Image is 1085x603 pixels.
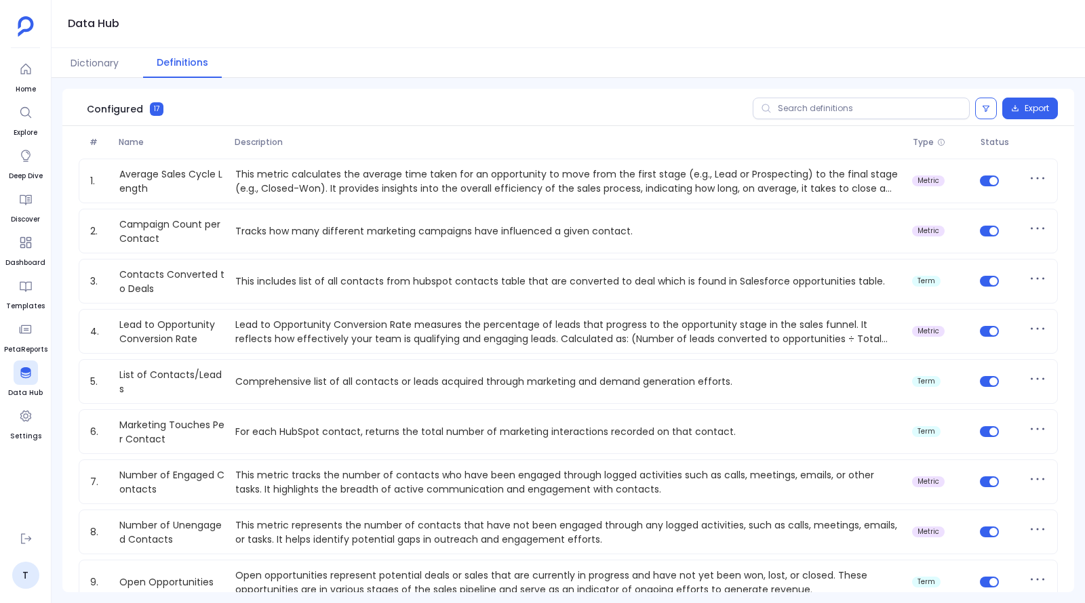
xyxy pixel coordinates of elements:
[85,325,114,339] span: 4.
[5,230,45,268] a: Dashboard
[230,167,907,194] p: This metric calculates the average time taken for an opportunity to move from the first stage (e....
[11,214,40,225] span: Discover
[913,137,934,148] span: Type
[753,98,970,119] input: Search definitions
[230,518,907,545] p: This metric represents the number of contacts that have not been engaged through any logged activ...
[114,268,230,295] a: Contacts Converted to Deals
[6,301,45,312] span: Templates
[230,468,907,495] p: This metric tracks the number of contacts who have been engaged through logged activities such as...
[11,187,40,225] a: Discover
[85,525,114,539] span: 8.
[918,428,935,436] span: term
[85,425,114,439] span: 6.
[918,177,939,185] span: metric
[85,174,114,188] span: 1.
[229,137,907,148] span: Description
[18,16,34,37] img: petavue logo
[68,14,119,33] h1: Data Hub
[230,375,907,389] p: Comprehensive list of all contacts or leads acquired through marketing and demand generation effo...
[12,562,39,589] a: T
[230,224,907,238] p: Tracks how many different marketing campaigns have influenced a given contact.
[8,388,43,398] span: Data Hub
[230,568,907,596] p: Open opportunities represent potential deals or sales that are currently in progress and have not...
[87,102,143,116] span: Configured
[114,368,230,395] a: List of Contacts/Leads
[918,528,939,536] span: metric
[918,578,935,586] span: term
[9,171,43,182] span: Deep Dive
[14,84,38,95] span: Home
[6,274,45,312] a: Templates
[1002,98,1058,119] button: Export
[10,404,41,442] a: Settings
[10,431,41,442] span: Settings
[85,475,114,489] span: 7.
[5,257,45,268] span: Dashboard
[57,48,132,78] button: Dictionary
[1025,103,1049,114] span: Export
[9,144,43,182] a: Deep Dive
[918,377,935,386] span: term
[4,344,47,355] span: PetaReports
[975,137,1023,148] span: Status
[14,127,38,138] span: Explore
[230,425,907,439] p: For each HubSpot contact, returns the total number of marketing interactions recorded on that con...
[85,375,114,389] span: 5.
[114,468,230,495] a: Number of Engaged Contacts
[918,227,939,235] span: metric
[113,137,229,148] span: Name
[84,137,113,148] span: #
[85,224,114,238] span: 2.
[114,318,230,345] a: Lead to Opportunity Conversion Rate
[114,418,230,445] a: Marketing Touches Per Contact
[114,167,230,194] a: Average Sales Cycle Length
[918,277,935,285] span: term
[918,478,939,486] span: metric
[85,274,114,289] span: 3.
[14,57,38,95] a: Home
[150,102,163,116] span: 17
[114,575,219,589] a: Open Opportunities
[114,217,230,245] a: Campaign Count per Contact
[85,575,114,589] span: 9.
[143,48,222,78] button: Definitions
[230,274,907,289] p: This includes list of all contacts from hubspot contacts table that are converted to deal which i...
[114,518,230,545] a: Number of Unengaged Contacts
[230,318,907,345] p: Lead to Opportunity Conversion Rate measures the percentage of leads that progress to the opportu...
[14,100,38,138] a: Explore
[8,360,43,398] a: Data Hub
[918,327,939,335] span: metric
[4,317,47,355] a: PetaReports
